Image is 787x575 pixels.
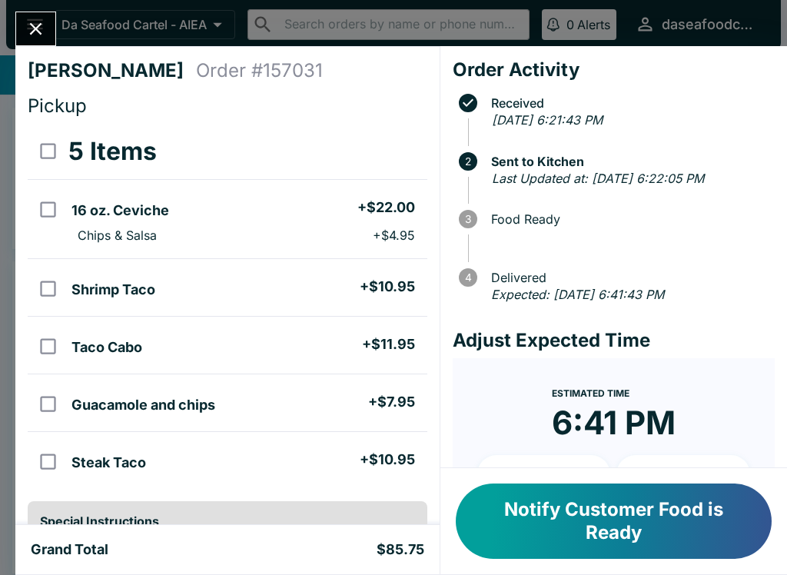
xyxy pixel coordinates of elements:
table: orders table [28,124,427,489]
h5: Grand Total [31,540,108,559]
time: 6:41 PM [552,403,676,443]
button: + 10 [477,455,611,494]
button: + 20 [616,455,750,494]
span: Delivered [483,271,775,284]
p: Chips & Salsa [78,228,157,243]
text: 3 [465,213,471,225]
h3: 5 Items [68,136,157,167]
span: Estimated Time [552,387,629,399]
h4: [PERSON_NAME] [28,59,196,82]
span: Received [483,96,775,110]
h5: Taco Cabo [71,338,142,357]
h5: + $10.95 [360,450,415,469]
h5: + $11.95 [362,335,415,354]
h5: + $7.95 [368,393,415,411]
button: Close [16,12,55,45]
h4: Order # 157031 [196,59,323,82]
h5: + $22.00 [357,198,415,217]
h5: 16 oz. Ceviche [71,201,169,220]
button: Notify Customer Food is Ready [456,484,772,559]
h4: Adjust Expected Time [453,329,775,352]
h5: Guacamole and chips [71,396,215,414]
text: 4 [464,271,471,284]
h5: $85.75 [377,540,424,559]
em: Last Updated at: [DATE] 6:22:05 PM [492,171,704,186]
h6: Special Instructions [40,514,415,529]
text: 2 [465,155,471,168]
span: Food Ready [483,212,775,226]
span: Sent to Kitchen [483,155,775,168]
em: Expected: [DATE] 6:41:43 PM [491,287,664,302]
h5: Shrimp Taco [71,281,155,299]
h5: Steak Taco [71,454,146,472]
em: [DATE] 6:21:43 PM [492,112,603,128]
h4: Order Activity [453,58,775,81]
h5: + $10.95 [360,278,415,296]
span: Pickup [28,95,87,117]
p: + $4.95 [373,228,415,243]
